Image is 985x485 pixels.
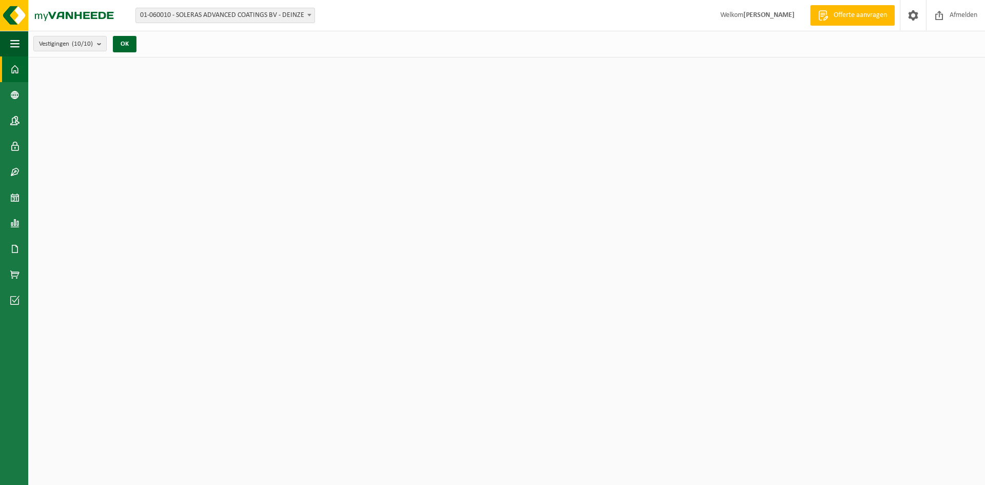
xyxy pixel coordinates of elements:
button: OK [113,36,136,52]
button: Vestigingen(10/10) [33,36,107,51]
span: Vestigingen [39,36,93,52]
span: 01-060010 - SOLERAS ADVANCED COATINGS BV - DEINZE [135,8,315,23]
span: Offerte aanvragen [831,10,890,21]
a: Offerte aanvragen [810,5,895,26]
span: 01-060010 - SOLERAS ADVANCED COATINGS BV - DEINZE [136,8,314,23]
count: (10/10) [72,41,93,47]
strong: [PERSON_NAME] [743,11,795,19]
